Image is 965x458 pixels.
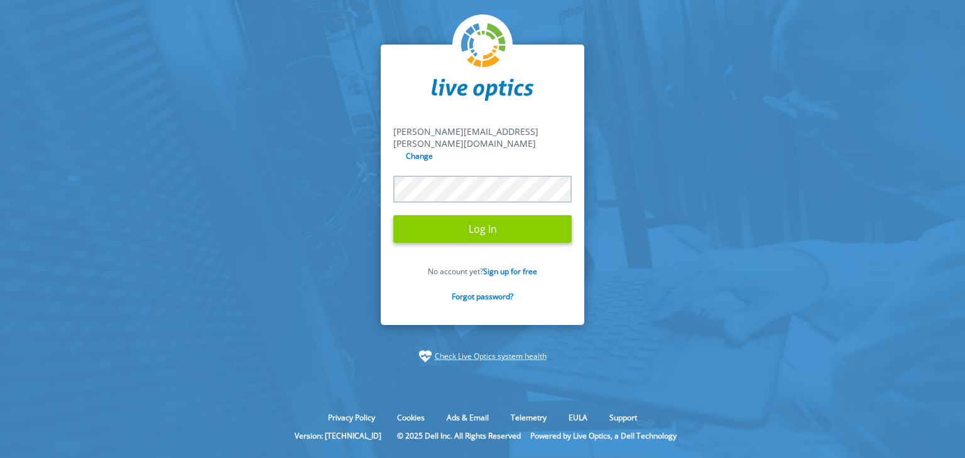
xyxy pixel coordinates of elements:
[388,412,434,423] a: Cookies
[600,412,646,423] a: Support
[393,125,538,149] span: [PERSON_NAME][EMAIL_ADDRESS][PERSON_NAME][DOMAIN_NAME]
[319,412,384,423] a: Privacy Policy
[393,266,572,277] p: No account yet?
[437,412,498,423] a: Ads & Email
[432,78,533,101] img: liveoptics-word.svg
[501,412,556,423] a: Telemetry
[530,430,677,441] li: Powered by Live Optics, a Dell Technology
[483,266,537,277] a: Sign up for free
[452,291,513,302] a: Forgot password?
[559,412,597,423] a: EULA
[461,23,506,68] img: liveoptics-logo.svg
[391,430,527,441] li: © 2025 Dell Inc. All Rights Reserved
[288,430,388,441] li: Version: [TECHNICAL_ID]
[403,150,437,162] input: Change
[393,215,572,243] input: Log In
[419,350,432,363] img: status-check-icon.svg
[435,350,547,363] a: Check Live Optics system health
